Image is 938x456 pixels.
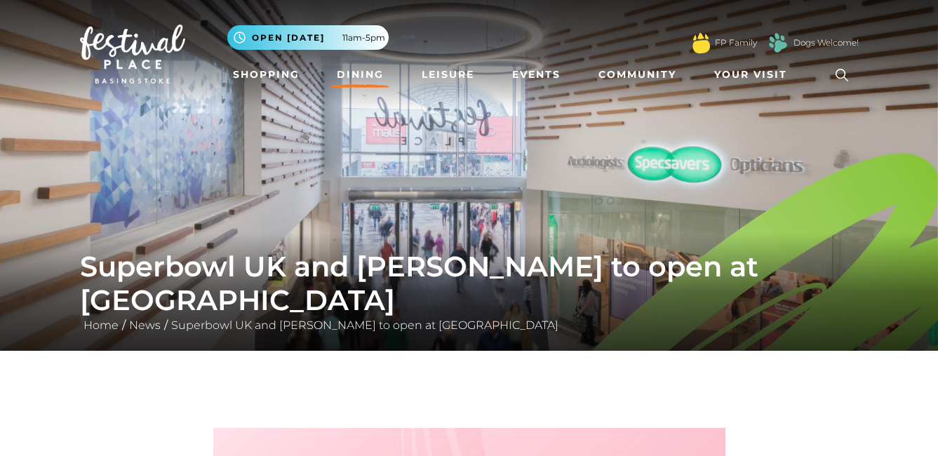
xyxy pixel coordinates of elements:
[80,318,122,332] a: Home
[227,62,305,88] a: Shopping
[252,32,325,44] span: Open [DATE]
[69,250,869,334] div: / /
[342,32,385,44] span: 11am-5pm
[507,62,566,88] a: Events
[126,318,164,332] a: News
[227,25,389,50] button: Open [DATE] 11am-5pm
[416,62,480,88] a: Leisure
[793,36,859,49] a: Dogs Welcome!
[168,318,562,332] a: Superbowl UK and [PERSON_NAME] to open at [GEOGRAPHIC_DATA]
[80,250,859,317] h1: Superbowl UK and [PERSON_NAME] to open at [GEOGRAPHIC_DATA]
[593,62,682,88] a: Community
[715,36,757,49] a: FP Family
[714,67,787,82] span: Your Visit
[80,25,185,83] img: Festival Place Logo
[709,62,800,88] a: Your Visit
[331,62,389,88] a: Dining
